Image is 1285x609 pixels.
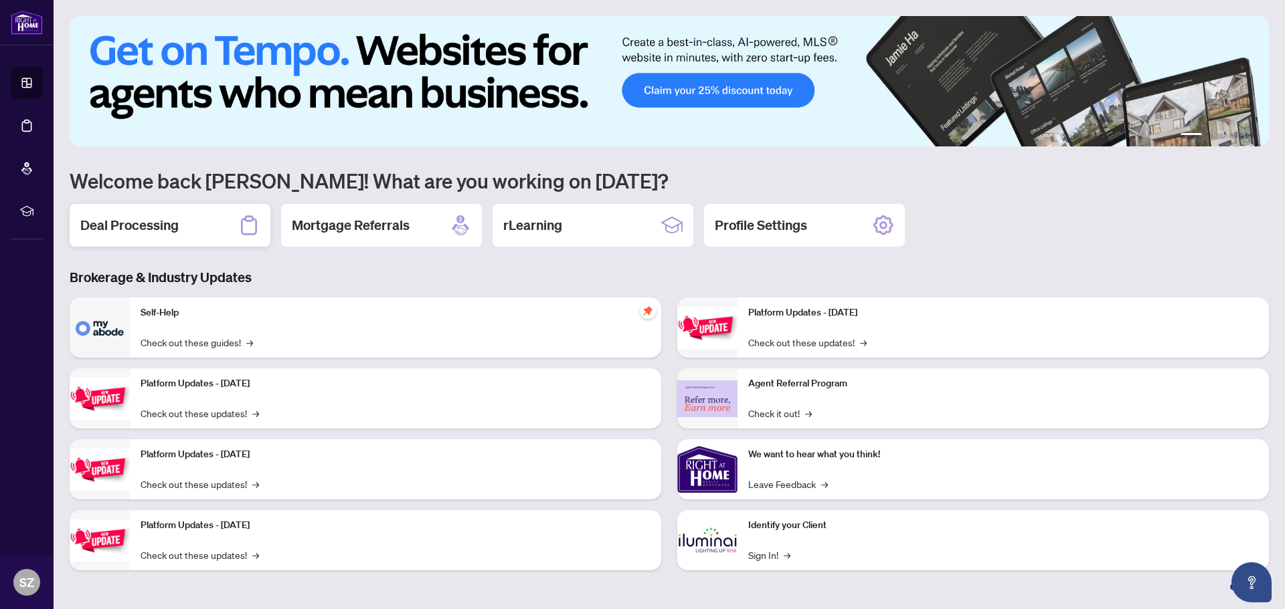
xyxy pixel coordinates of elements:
[70,297,130,358] img: Self-Help
[715,216,807,235] h2: Profile Settings
[11,10,43,35] img: logo
[141,477,259,491] a: Check out these updates!→
[19,573,34,592] span: SZ
[748,477,828,491] a: Leave Feedback→
[292,216,410,235] h2: Mortgage Referrals
[1207,133,1213,138] button: 2
[141,406,259,420] a: Check out these updates!→
[70,168,1269,193] h1: Welcome back [PERSON_NAME]! What are you working on [DATE]?
[640,303,656,319] span: pushpin
[70,378,130,420] img: Platform Updates - September 16, 2025
[141,547,259,562] a: Check out these updates!→
[252,406,259,420] span: →
[805,406,812,420] span: →
[1229,133,1234,138] button: 4
[141,335,253,350] a: Check out these guides!→
[748,518,1258,533] p: Identify your Client
[70,519,130,562] img: Platform Updates - July 8, 2025
[141,306,651,320] p: Self-Help
[748,306,1258,320] p: Platform Updates - [DATE]
[70,268,1269,287] h3: Brokerage & Industry Updates
[70,449,130,491] img: Platform Updates - July 21, 2025
[677,307,738,349] img: Platform Updates - June 23, 2025
[70,16,1269,146] img: Slide 0
[748,376,1258,391] p: Agent Referral Program
[252,477,259,491] span: →
[141,518,651,533] p: Platform Updates - [DATE]
[677,439,738,499] img: We want to hear what you think!
[821,477,828,491] span: →
[748,447,1258,462] p: We want to hear what you think!
[748,335,867,350] a: Check out these updates!→
[1218,133,1223,138] button: 3
[1239,133,1245,138] button: 5
[860,335,867,350] span: →
[141,376,651,391] p: Platform Updates - [DATE]
[1231,562,1272,602] button: Open asap
[1181,133,1202,138] button: 1
[246,335,253,350] span: →
[80,216,179,235] h2: Deal Processing
[141,447,651,462] p: Platform Updates - [DATE]
[677,380,738,417] img: Agent Referral Program
[1250,133,1256,138] button: 6
[252,547,259,562] span: →
[748,406,812,420] a: Check it out!→
[784,547,790,562] span: →
[748,547,790,562] a: Sign In!→
[503,216,562,235] h2: rLearning
[677,510,738,570] img: Identify your Client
